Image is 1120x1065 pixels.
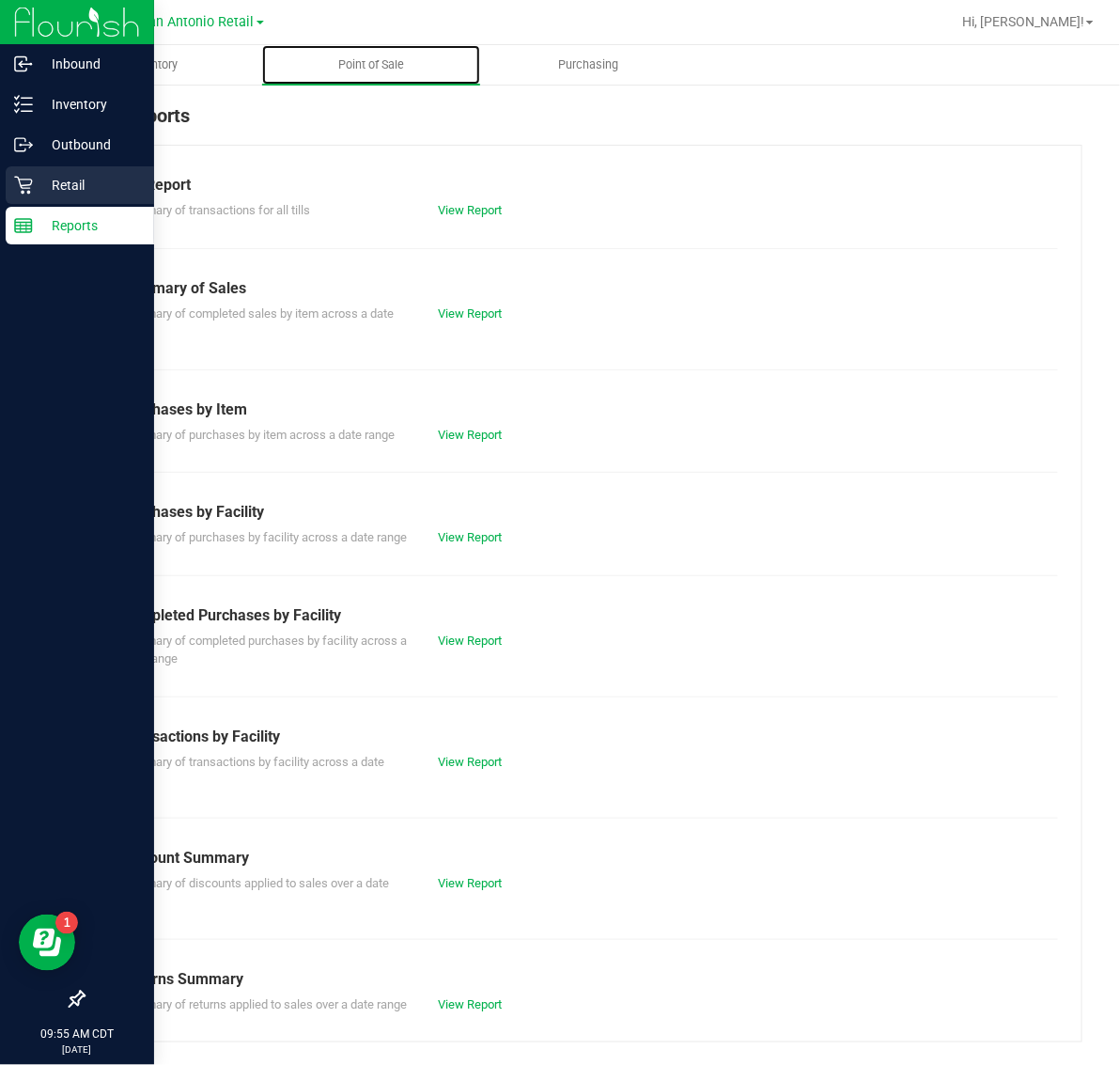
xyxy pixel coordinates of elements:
p: Reports [33,214,146,237]
span: Point of Sale [313,56,429,73]
a: View Report [438,634,502,648]
a: View Report [438,306,502,321]
div: Transactions by Facility [121,726,1044,748]
iframe: Resource center [19,915,75,971]
a: View Report [438,997,502,1011]
a: View Report [438,876,502,890]
div: Till Report [121,174,1044,196]
span: Summary of transactions by facility across a date range [121,755,384,788]
inline-svg: Inbound [14,55,33,73]
inline-svg: Reports [14,216,33,235]
span: TX San Antonio Retail [120,14,255,30]
span: Summary of completed sales by item across a date range [121,306,394,339]
inline-svg: Inventory [14,95,33,114]
a: Purchasing [480,45,697,85]
div: POS Reports [83,102,1082,145]
div: Purchases by Item [121,399,1044,421]
span: Summary of discounts applied to sales over a date range [121,876,389,909]
div: Summary of Sales [121,277,1044,300]
a: Point of Sale [262,45,479,85]
p: 09:55 AM CDT [8,1026,146,1042]
div: Returns Summary [121,968,1044,991]
a: View Report [438,755,502,769]
a: View Report [438,203,502,217]
a: View Report [438,530,502,544]
span: Hi, [PERSON_NAME]! [962,14,1084,29]
span: Summary of transactions for all tills [121,203,310,217]
p: Outbound [33,133,146,156]
div: Discount Summary [121,847,1044,869]
span: Summary of returns applied to sales over a date range [121,997,407,1011]
p: Retail [33,174,146,196]
inline-svg: Outbound [14,135,33,154]
span: Purchasing [533,56,644,73]
p: Inbound [33,53,146,75]
iframe: Resource center unread badge [55,912,78,934]
p: [DATE] [8,1042,146,1057]
p: Inventory [33,93,146,116]
span: Summary of completed purchases by facility across a date range [121,634,407,666]
span: Summary of purchases by item across a date range [121,428,395,442]
inline-svg: Retail [14,176,33,195]
div: Purchases by Facility [121,501,1044,524]
span: Summary of purchases by facility across a date range [121,530,407,544]
div: Completed Purchases by Facility [121,604,1044,627]
a: View Report [438,428,502,442]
